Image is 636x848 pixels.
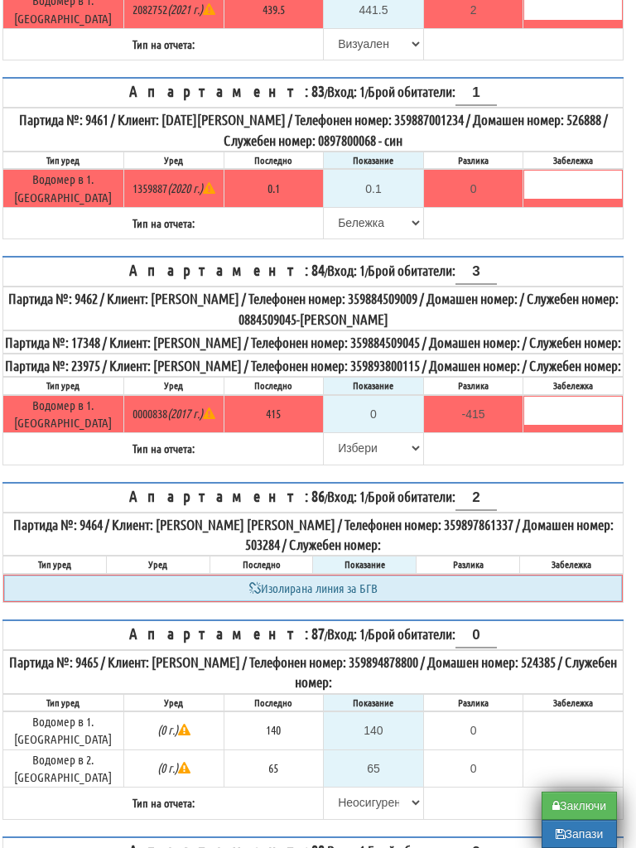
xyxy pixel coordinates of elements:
[327,83,365,99] span: Вход: 1
[266,406,281,421] span: 415
[3,711,124,749] td: Водомер в 1.[GEOGRAPHIC_DATA]
[520,556,624,573] th: Забележка
[132,36,195,51] b: Тип на отчета:
[324,694,424,711] th: Показание
[167,406,215,421] i: Метрологична годност до 2017г.
[157,722,190,737] i: Метрологична годност до 0г.
[3,620,624,650] th: / /
[129,624,325,643] span: Апартамент: 87
[368,488,497,504] span: Брой обитатели:
[3,257,624,287] th: / /
[542,792,617,820] button: Заключи
[263,2,285,17] span: 439.5
[327,488,365,504] span: Вход: 1
[523,152,624,169] th: Забележка
[523,694,624,711] th: Забележка
[368,262,497,278] span: Брой обитатели:
[123,377,224,394] th: Уред
[123,169,224,207] td: 1359887
[3,152,124,169] th: Тип уред
[4,514,622,555] div: Партида №: 9464 / Клиент: [PERSON_NAME] [PERSON_NAME] / Телефонен номер: 359897861337 / Домашен н...
[4,332,622,352] div: Партида №: 17348 / Клиент: [PERSON_NAME] / Телефонен номер: 359884509045 / Домашен номер: / Служе...
[167,181,215,195] i: Метрологична годност до 2020г.
[327,625,365,642] span: Вход: 1
[123,395,224,433] td: 0000838
[224,152,324,169] th: Последно
[4,652,622,692] div: Партида №: 9465 / Клиент: [PERSON_NAME] / Телефонен номер: 359894878800 / Домашен номер: 524385 /...
[167,2,215,17] i: Метрологична годност до 2021г.
[423,152,523,169] th: Разлика
[4,576,622,601] div: Изолирана линия за БГВ
[123,152,224,169] th: Уред
[129,81,325,100] span: Апартамент: 83
[313,556,417,573] th: Показание
[224,694,324,711] th: Последно
[3,749,124,788] td: Водомер в 2.[GEOGRAPHIC_DATA]
[3,556,107,573] th: Тип уред
[224,377,324,394] th: Последно
[368,83,497,99] span: Брой обитатели:
[106,556,210,573] th: Уред
[423,377,523,394] th: Разлика
[132,441,195,455] b: Тип на отчета:
[268,760,278,775] span: 65
[123,694,224,711] th: Уред
[132,795,195,810] b: Тип на отчета:
[417,556,520,573] th: Разлика
[4,355,622,375] div: Партида №: 23975 / Клиент: [PERSON_NAME] / Телефонен номер: 359893800115 / Домашен номер: / Служе...
[3,169,124,207] td: Водомер в 1.[GEOGRAPHIC_DATA]
[266,722,281,737] span: 140
[157,760,190,775] i: Метрологична годност до 0г.
[210,556,313,573] th: Последно
[4,109,622,150] div: Партида №: 9461 / Клиент: [DATE][PERSON_NAME] / Телефонен номер: 359887001234 / Домашен номер: 52...
[523,377,624,394] th: Забележка
[3,377,124,394] th: Тип уред
[4,288,622,329] div: Партида №: 9462 / Клиент: [PERSON_NAME] / Телефонен номер: 359884509009 / Домашен номер: / Служеб...
[132,215,195,230] b: Тип на отчета:
[129,486,325,505] span: Апартамент: 86
[423,694,523,711] th: Разлика
[129,260,325,279] span: Апартамент: 84
[327,262,365,278] span: Вход: 1
[3,395,124,433] td: Водомер в 1.[GEOGRAPHIC_DATA]
[3,694,124,711] th: Тип уред
[324,152,424,169] th: Показание
[3,483,624,513] th: / /
[368,625,497,642] span: Брой обитатели:
[267,181,280,195] span: 0.1
[542,820,617,848] button: Запази
[3,78,624,108] th: / /
[324,377,424,394] th: Показание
